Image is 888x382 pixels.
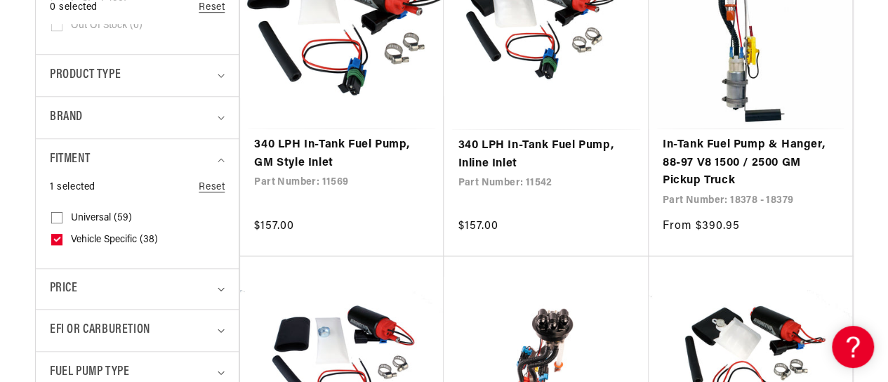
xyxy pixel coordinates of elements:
span: Vehicle Specific (38) [71,234,158,246]
summary: Product type (0 selected) [50,55,225,96]
span: Brand [50,107,83,128]
span: Fitment [50,150,90,170]
summary: EFI or Carburetion (0 selected) [50,310,225,351]
span: Product type [50,65,121,86]
a: In-Tank Fuel Pump & Hanger, 88-97 V8 1500 / 2500 GM Pickup Truck [663,136,838,190]
summary: Fitment (1 selected) [50,139,225,180]
span: EFI or Carburetion [50,320,150,341]
summary: Price [50,269,225,309]
span: Out of stock (0) [71,20,143,32]
a: Reset [199,180,225,195]
span: 1 selected [50,180,95,195]
span: Universal (59) [71,212,132,225]
a: 340 LPH In-Tank Fuel Pump, Inline Inlet [458,137,634,173]
a: 340 LPH In-Tank Fuel Pump, GM Style Inlet [254,136,430,172]
summary: Brand (0 selected) [50,97,225,138]
span: Price [50,279,77,298]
